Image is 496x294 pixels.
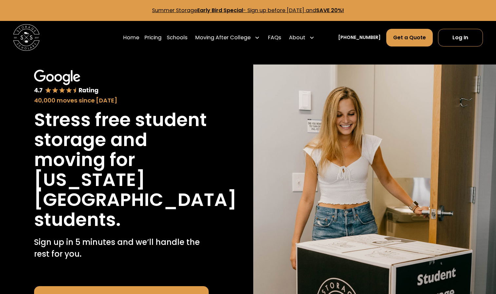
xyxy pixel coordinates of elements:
h1: students. [34,210,121,230]
a: Log In [438,29,483,46]
div: Moving After College [195,34,251,42]
a: [PHONE_NUMBER] [338,34,381,41]
a: Schools [167,28,187,47]
a: Pricing [144,28,162,47]
strong: Early Bird Special [197,7,243,14]
a: Home [123,28,139,47]
h1: [US_STATE][GEOGRAPHIC_DATA] [34,170,237,210]
a: home [13,24,40,51]
div: About [286,28,317,47]
div: 40,000 moves since [DATE] [34,96,209,105]
p: Sign up in 5 minutes and we’ll handle the rest for you. [34,236,209,260]
strong: SAVE 20%! [316,7,344,14]
a: Summer StorageEarly Bird Special- Sign up before [DATE] andSAVE 20%! [152,7,344,14]
a: FAQs [268,28,281,47]
div: About [289,34,305,42]
img: Google 4.7 star rating [34,70,99,94]
img: Storage Scholars main logo [13,24,40,51]
h1: Stress free student storage and moving for [34,110,209,170]
div: Moving After College [193,28,262,47]
a: Get a Quote [386,29,433,46]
